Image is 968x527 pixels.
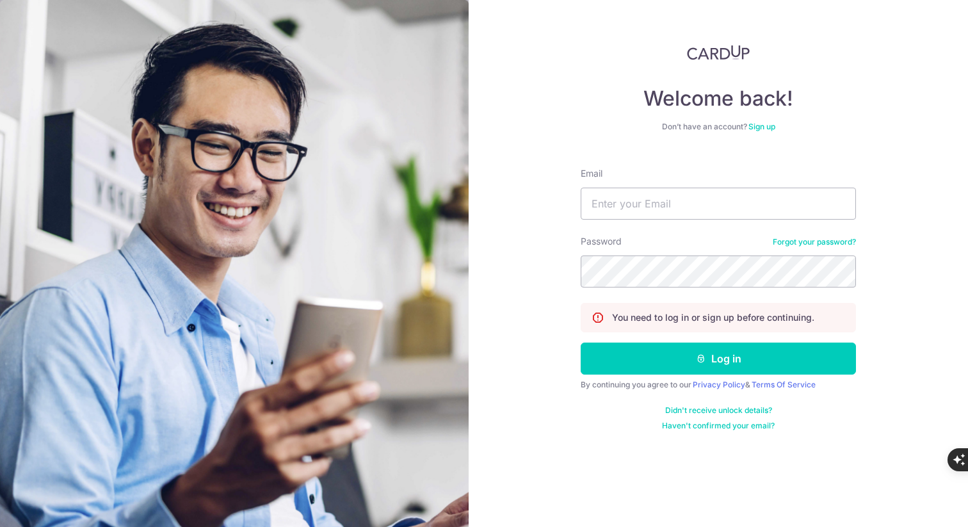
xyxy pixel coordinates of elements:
[581,167,602,180] label: Email
[581,188,856,220] input: Enter your Email
[748,122,775,131] a: Sign up
[581,122,856,132] div: Don’t have an account?
[662,421,775,431] a: Haven't confirmed your email?
[693,380,745,389] a: Privacy Policy
[581,235,622,248] label: Password
[773,237,856,247] a: Forgot your password?
[581,380,856,390] div: By continuing you agree to our &
[581,86,856,111] h4: Welcome back!
[612,311,814,324] p: You need to log in or sign up before continuing.
[752,380,816,389] a: Terms Of Service
[687,45,750,60] img: CardUp Logo
[581,343,856,375] button: Log in
[665,405,772,416] a: Didn't receive unlock details?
